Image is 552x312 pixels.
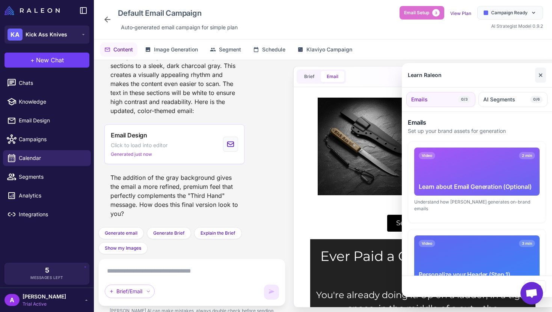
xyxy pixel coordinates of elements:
[478,92,547,107] button: AI Segments0/6
[5,157,230,194] div: Ever Paid a Guy to Look for His Knife?
[419,152,435,159] span: Video
[519,240,535,247] span: 3 min
[419,270,535,279] div: Personalize your Header (Step 1)
[519,152,535,159] span: 2 min
[408,71,442,79] div: Learn Raleon
[81,125,153,142] a: See The System
[520,282,543,304] div: Open chat
[5,198,230,266] div: You're already doing it. Up on a ladder, in a tight space, in the middle of a cut—the [PERSON_NAM...
[125,8,222,43] div: The Third Hand You're Not Paying For.
[419,240,435,247] span: Video
[524,280,546,292] button: Close
[458,96,471,103] span: 0/3
[419,182,535,191] div: Learn about Email Generation (Optional)
[408,127,546,135] p: Set up your brand assets for generation
[483,95,515,104] span: AI Segments
[414,199,540,212] div: Understand how [PERSON_NAME] generates on-brand emails
[535,68,546,83] button: Close
[406,92,475,107] button: Emails0/3
[12,8,110,105] img: The Kick Ass Knife System, the third hand for your crew.
[408,118,546,127] h3: Emails
[530,96,543,103] span: 0/6
[411,95,428,104] span: Emails
[125,47,222,110] div: Every time a worker has to search for their knife, you're losing money. The Kick Ass Knife is a c...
